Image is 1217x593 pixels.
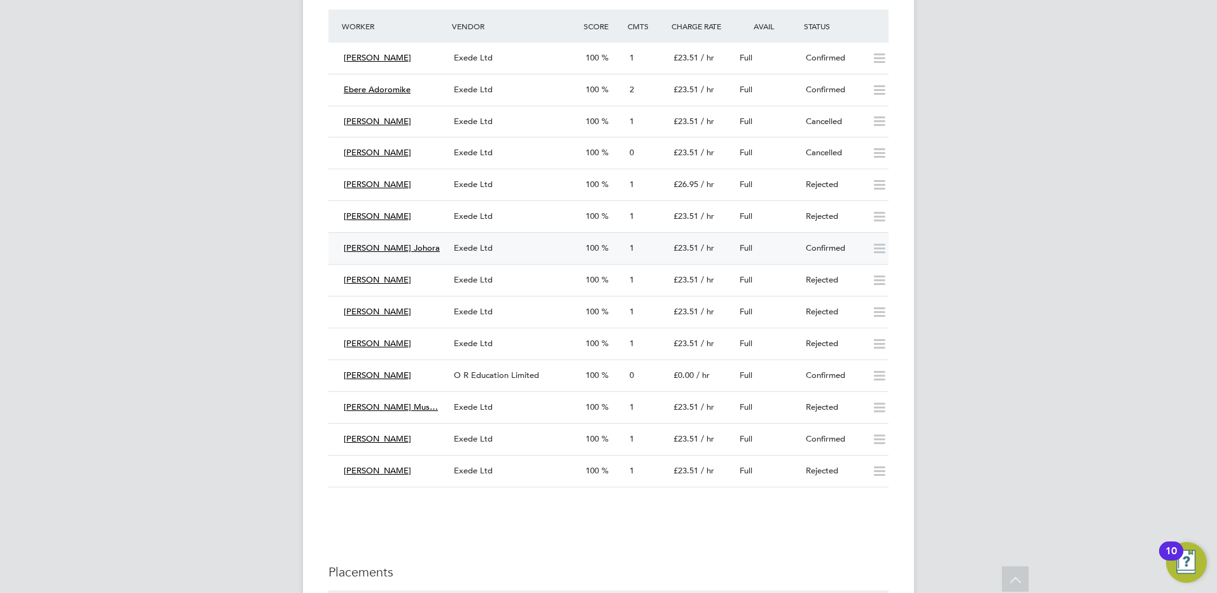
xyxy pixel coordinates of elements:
[630,211,634,221] span: 1
[630,116,634,127] span: 1
[454,465,493,476] span: Exede Ltd
[801,238,867,259] div: Confirmed
[801,365,867,386] div: Confirmed
[344,306,411,317] span: [PERSON_NAME]
[701,179,714,190] span: / hr
[701,338,714,349] span: / hr
[701,242,714,253] span: / hr
[454,116,493,127] span: Exede Ltd
[454,147,493,158] span: Exede Ltd
[586,274,599,285] span: 100
[801,429,867,450] div: Confirmed
[801,48,867,69] div: Confirmed
[668,15,735,38] div: Charge Rate
[454,306,493,317] span: Exede Ltd
[673,433,698,444] span: £23.51
[344,274,411,285] span: [PERSON_NAME]
[630,401,634,412] span: 1
[586,338,599,349] span: 100
[630,338,634,349] span: 1
[673,370,694,380] span: £0.00
[673,338,698,349] span: £23.51
[740,52,752,63] span: Full
[586,433,599,444] span: 100
[696,370,710,380] span: / hr
[740,147,752,158] span: Full
[701,274,714,285] span: / hr
[673,116,698,127] span: £23.51
[344,116,411,127] span: [PERSON_NAME]
[630,306,634,317] span: 1
[344,338,411,349] span: [PERSON_NAME]
[701,306,714,317] span: / hr
[801,80,867,101] div: Confirmed
[801,270,867,291] div: Rejected
[630,370,634,380] span: 0
[801,111,867,132] div: Cancelled
[454,338,493,349] span: Exede Ltd
[701,84,714,95] span: / hr
[344,433,411,444] span: [PERSON_NAME]
[735,15,801,38] div: Avail
[740,338,752,349] span: Full
[740,179,752,190] span: Full
[673,84,698,95] span: £23.51
[1165,551,1177,568] div: 10
[454,84,493,95] span: Exede Ltd
[673,179,698,190] span: £26.95
[624,15,668,38] div: Cmts
[740,274,752,285] span: Full
[701,52,714,63] span: / hr
[630,274,634,285] span: 1
[801,15,889,38] div: Status
[673,274,698,285] span: £23.51
[630,433,634,444] span: 1
[454,179,493,190] span: Exede Ltd
[701,116,714,127] span: / hr
[801,143,867,164] div: Cancelled
[630,465,634,476] span: 1
[344,370,411,380] span: [PERSON_NAME]
[344,401,438,412] span: [PERSON_NAME] Mus…
[801,397,867,418] div: Rejected
[586,84,599,95] span: 100
[454,242,493,253] span: Exede Ltd
[673,465,698,476] span: £23.51
[801,461,867,482] div: Rejected
[586,211,599,221] span: 100
[740,370,752,380] span: Full
[673,52,698,63] span: £23.51
[701,211,714,221] span: / hr
[344,84,411,95] span: Ebere Adoromike
[454,401,493,412] span: Exede Ltd
[586,465,599,476] span: 100
[344,211,411,221] span: [PERSON_NAME]
[586,242,599,253] span: 100
[673,306,698,317] span: £23.51
[586,52,599,63] span: 100
[344,242,440,253] span: [PERSON_NAME] Johora
[580,15,624,38] div: Score
[328,564,889,580] h3: Placements
[344,179,411,190] span: [PERSON_NAME]
[801,333,867,354] div: Rejected
[586,401,599,412] span: 100
[586,306,599,317] span: 100
[344,52,411,63] span: [PERSON_NAME]
[630,52,634,63] span: 1
[454,274,493,285] span: Exede Ltd
[630,242,634,253] span: 1
[586,147,599,158] span: 100
[339,15,449,38] div: Worker
[673,401,698,412] span: £23.51
[740,465,752,476] span: Full
[454,433,493,444] span: Exede Ltd
[801,302,867,323] div: Rejected
[801,206,867,227] div: Rejected
[454,211,493,221] span: Exede Ltd
[454,52,493,63] span: Exede Ltd
[701,433,714,444] span: / hr
[801,174,867,195] div: Rejected
[586,370,599,380] span: 100
[701,401,714,412] span: / hr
